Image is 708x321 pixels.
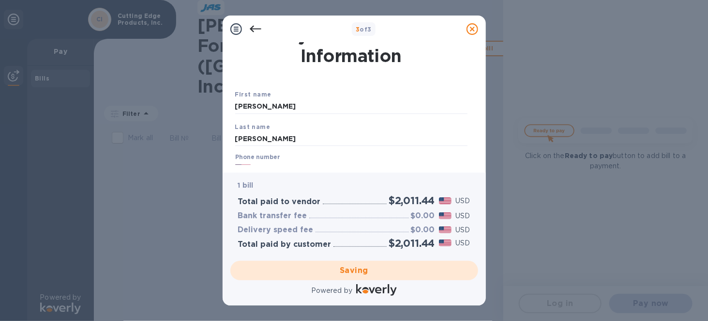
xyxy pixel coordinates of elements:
p: +1 [255,164,261,174]
img: USD [439,212,452,219]
p: USD [455,211,470,221]
input: Enter your last name [235,131,467,146]
input: Enter your first name [235,99,467,114]
h3: Total paid by customer [238,240,331,249]
label: Phone number [235,155,280,160]
h3: Bank transfer fee [238,211,307,221]
b: of 3 [356,26,372,33]
input: Enter your phone number [277,161,467,176]
span: 3 [356,26,360,33]
h3: $0.00 [411,225,435,235]
img: USD [439,240,452,246]
b: Last name [235,123,271,130]
img: USD [439,197,452,204]
b: First name [235,91,271,98]
h3: Total paid to vendor [238,197,321,207]
img: USD [439,226,452,233]
p: USD [455,225,470,235]
b: 1 bill [238,181,254,189]
p: USD [455,238,470,248]
img: US [235,163,251,174]
img: Logo [356,284,397,296]
h2: $2,011.44 [389,237,435,249]
h3: $0.00 [411,211,435,221]
p: USD [455,196,470,206]
p: Powered by [311,286,352,296]
h3: Delivery speed fee [238,225,314,235]
h2: $2,011.44 [389,194,435,207]
h1: Payment Contact Information [235,25,467,66]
